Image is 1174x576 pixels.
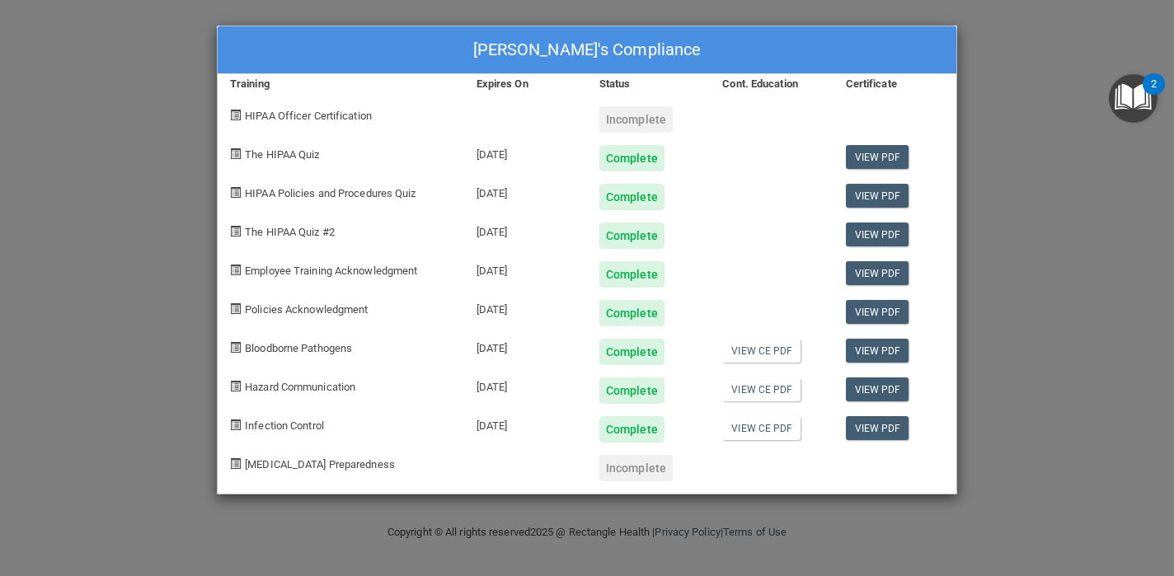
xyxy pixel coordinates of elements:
[464,210,587,249] div: [DATE]
[464,288,587,326] div: [DATE]
[599,377,664,404] div: Complete
[846,184,909,208] a: View PDF
[722,377,801,401] a: View CE PDF
[846,416,909,440] a: View PDF
[889,459,1154,525] iframe: Drift Widget Chat Controller
[464,404,587,443] div: [DATE]
[464,171,587,210] div: [DATE]
[245,110,372,122] span: HIPAA Officer Certification
[587,74,710,94] div: Status
[599,300,664,326] div: Complete
[464,249,587,288] div: [DATE]
[218,26,956,74] div: [PERSON_NAME]'s Compliance
[599,184,664,210] div: Complete
[218,74,464,94] div: Training
[599,106,673,133] div: Incomplete
[245,303,368,316] span: Policies Acknowledgment
[464,365,587,404] div: [DATE]
[464,74,587,94] div: Expires On
[722,416,801,440] a: View CE PDF
[599,222,664,249] div: Complete
[846,339,909,363] a: View PDF
[834,74,956,94] div: Certificate
[245,419,324,432] span: Infection Control
[245,381,355,393] span: Hazard Communication
[599,339,664,365] div: Complete
[599,261,664,288] div: Complete
[464,326,587,365] div: [DATE]
[846,300,909,324] a: View PDF
[846,377,909,401] a: View PDF
[245,226,335,238] span: The HIPAA Quiz #2
[846,261,909,285] a: View PDF
[710,74,833,94] div: Cont. Education
[722,339,801,363] a: View CE PDF
[846,222,909,246] a: View PDF
[599,145,664,171] div: Complete
[245,458,395,471] span: [MEDICAL_DATA] Preparedness
[1109,74,1158,123] button: Open Resource Center, 2 new notifications
[1151,84,1157,105] div: 2
[464,133,587,171] div: [DATE]
[846,145,909,169] a: View PDF
[599,416,664,443] div: Complete
[245,187,416,199] span: HIPAA Policies and Procedures Quiz
[245,148,319,161] span: The HIPAA Quiz
[599,455,673,481] div: Incomplete
[245,265,417,277] span: Employee Training Acknowledgment
[245,342,352,354] span: Bloodborne Pathogens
